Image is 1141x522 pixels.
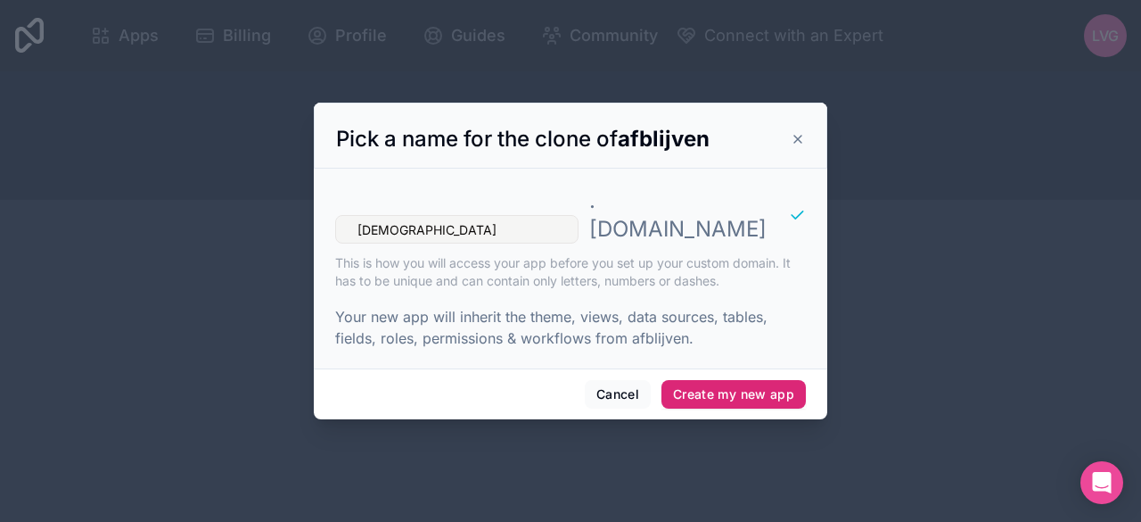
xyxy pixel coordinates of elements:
button: Create my new app [661,380,806,409]
strong: afblijven [618,126,710,152]
p: Your new app will inherit the theme, views, data sources, tables, fields, roles, permissions & wo... [335,306,806,349]
button: Cancel [585,380,651,409]
span: Pick a name for the clone of [336,126,710,152]
p: . [DOMAIN_NAME] [589,186,767,244]
p: This is how you will access your app before you set up your custom domain. It has to be unique an... [335,254,806,290]
div: Open Intercom Messenger [1080,461,1123,504]
input: app [335,215,579,244]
